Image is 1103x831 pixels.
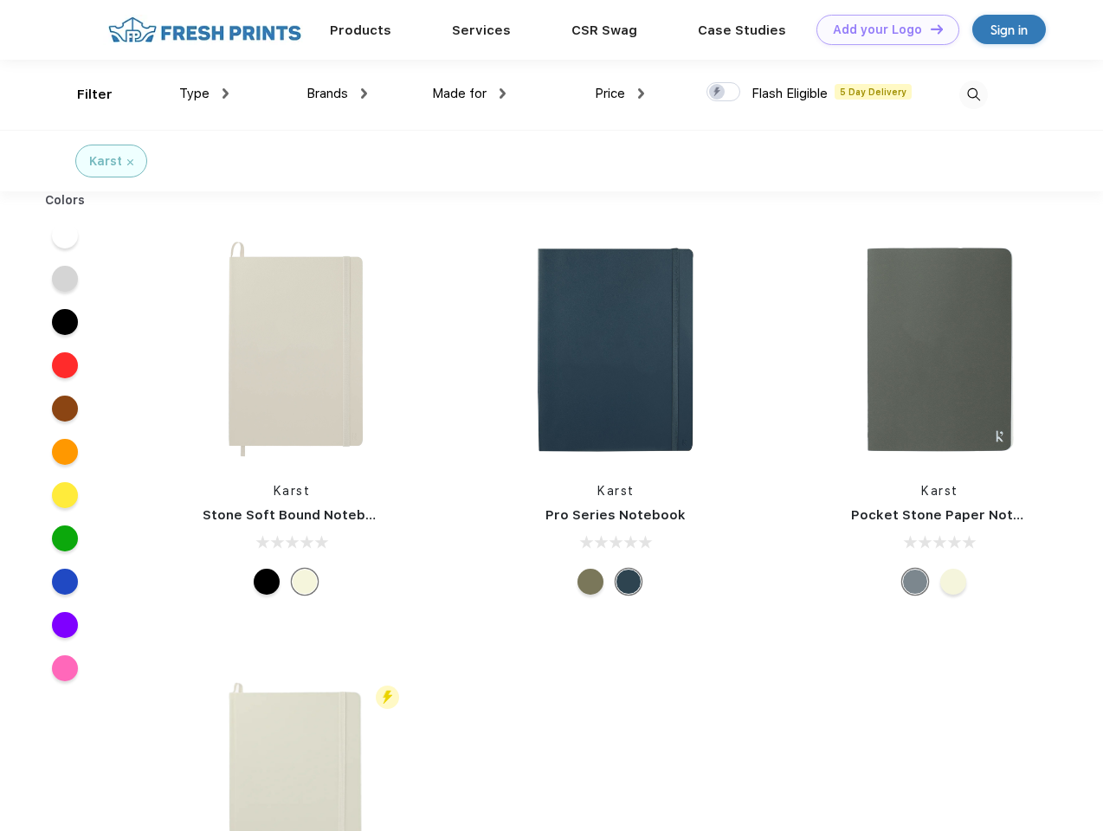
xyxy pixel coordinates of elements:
span: Price [595,86,625,101]
div: Karst [89,152,122,171]
div: Sign in [990,20,1028,40]
img: dropdown.png [361,88,367,99]
a: CSR Swag [571,23,637,38]
div: Olive [577,569,603,595]
div: Black [254,569,280,595]
div: Filter [77,85,113,105]
img: dropdown.png [500,88,506,99]
img: DT [931,24,943,34]
img: func=resize&h=266 [825,235,1055,465]
div: Beige [940,569,966,595]
a: Sign in [972,15,1046,44]
span: Type [179,86,210,101]
span: 5 Day Delivery [835,84,912,100]
a: Pro Series Notebook [545,507,686,523]
img: desktop_search.svg [959,81,988,109]
div: Colors [32,191,99,209]
a: Stone Soft Bound Notebook [203,507,390,523]
div: Add your Logo [833,23,922,37]
div: Gray [902,569,928,595]
img: flash_active_toggle.svg [376,686,399,709]
span: Made for [432,86,487,101]
span: Flash Eligible [751,86,828,101]
img: dropdown.png [223,88,229,99]
a: Services [452,23,511,38]
div: Navy [616,569,642,595]
div: Beige [292,569,318,595]
a: Pocket Stone Paper Notebook [851,507,1055,523]
img: dropdown.png [638,88,644,99]
img: fo%20logo%202.webp [103,15,306,45]
a: Products [330,23,391,38]
img: func=resize&h=266 [500,235,731,465]
a: Karst [597,484,635,498]
span: Brands [306,86,348,101]
a: Karst [921,484,958,498]
a: Karst [274,484,311,498]
img: func=resize&h=266 [177,235,407,465]
img: filter_cancel.svg [127,159,133,165]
